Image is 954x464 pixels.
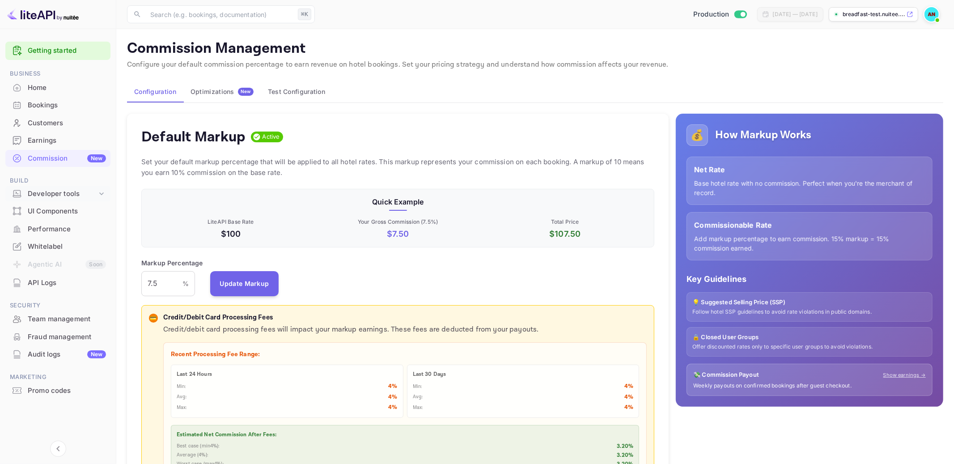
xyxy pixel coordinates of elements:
[413,383,423,391] p: Min:
[171,350,639,359] p: Recent Processing Fee Range:
[28,136,106,146] div: Earnings
[5,328,110,345] a: Fraud management
[28,83,106,93] div: Home
[28,118,106,128] div: Customers
[843,10,905,18] p: breadfast-test.nuitee....
[5,79,110,96] a: Home
[127,40,943,58] p: Commission Management
[5,274,110,291] a: API Logs
[5,79,110,97] div: Home
[163,324,647,335] p: Credit/debit card processing fees will impact your markup earnings. These fees are deducted from ...
[127,60,943,70] p: Configure your default commission percentage to earn revenue on hotel bookings. Set your pricing ...
[5,69,110,79] span: Business
[28,386,106,396] div: Promo codes
[316,228,480,240] p: $ 7.50
[693,382,926,390] p: Weekly payouts on confirmed bookings after guest checkout.
[182,279,189,288] p: %
[5,97,110,114] div: Bookings
[5,382,110,399] a: Promo codes
[483,228,647,240] p: $ 107.50
[413,370,634,379] p: Last 30 Days
[5,150,110,167] div: CommissionNew
[150,314,157,322] p: 💳
[5,311,110,328] div: Team management
[28,206,106,217] div: UI Components
[28,100,106,111] div: Bookings
[773,10,818,18] div: [DATE] — [DATE]
[50,441,66,457] button: Collapse navigation
[483,218,647,226] p: Total Price
[5,150,110,166] a: CommissionNew
[692,308,927,316] p: Follow hotel SSP guidelines to avoid rate violations in public domains.
[694,220,925,230] p: Commissionable Rate
[28,349,106,360] div: Audit logs
[694,164,925,175] p: Net Rate
[238,89,254,94] span: New
[5,186,110,202] div: Developer tools
[28,224,106,234] div: Performance
[5,42,110,60] div: Getting started
[413,404,424,412] p: Max:
[388,403,397,412] p: 4 %
[28,278,106,288] div: API Logs
[692,343,927,351] p: Offer discounted rates only to specific user groups to avoid violations.
[687,273,933,285] p: Key Guidelines
[5,97,110,113] a: Bookings
[624,382,633,391] p: 4 %
[5,382,110,400] div: Promo codes
[617,443,634,451] p: 3.20 %
[924,7,939,21] img: Abdelrahman Nasef
[5,203,110,219] a: UI Components
[141,271,182,296] input: 0
[28,242,106,252] div: Whitelabel
[177,393,187,401] p: Avg:
[316,218,480,226] p: Your Gross Commission ( 7.5 %)
[5,372,110,382] span: Marketing
[5,311,110,327] a: Team management
[694,179,925,197] p: Base hotel rate with no commission. Perfect when you're the merchant of record.
[191,88,254,96] div: Optimizations
[5,328,110,346] div: Fraud management
[145,5,294,23] input: Search (e.g. bookings, documentation)
[5,115,110,132] div: Customers
[5,132,110,149] a: Earnings
[624,403,633,412] p: 4 %
[141,128,246,146] h4: Default Markup
[691,127,704,143] p: 💰
[5,203,110,220] div: UI Components
[127,81,183,102] button: Configuration
[692,298,927,307] p: 💡 Suggested Selling Price (SSP)
[690,9,750,20] div: Switch to Sandbox mode
[28,153,106,164] div: Commission
[298,9,311,20] div: ⌘K
[5,115,110,131] a: Customers
[5,301,110,311] span: Security
[28,314,106,324] div: Team management
[177,404,187,412] p: Max:
[5,176,110,186] span: Build
[149,228,313,240] p: $100
[5,346,110,363] div: Audit logsNew
[149,218,313,226] p: LiteAPI Base Rate
[210,271,279,296] button: Update Markup
[413,393,424,401] p: Avg:
[692,333,927,342] p: 🔒 Closed User Groups
[693,370,759,379] p: 💸 Commission Payout
[7,7,79,21] img: LiteAPI logo
[28,189,97,199] div: Developer tools
[883,371,926,379] a: Show earnings →
[388,382,397,391] p: 4 %
[693,9,729,20] span: Production
[177,443,220,450] p: Best case (min 4 %):
[259,132,284,141] span: Active
[5,346,110,362] a: Audit logsNew
[388,393,397,402] p: 4 %
[694,234,925,253] p: Add markup percentage to earn commission. 15% markup = 15% commission earned.
[5,238,110,255] a: Whitelabel
[261,81,332,102] button: Test Configuration
[624,393,633,402] p: 4 %
[149,196,647,207] p: Quick Example
[177,431,633,439] p: Estimated Net Commission After Fees:
[177,370,398,379] p: Last 24 Hours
